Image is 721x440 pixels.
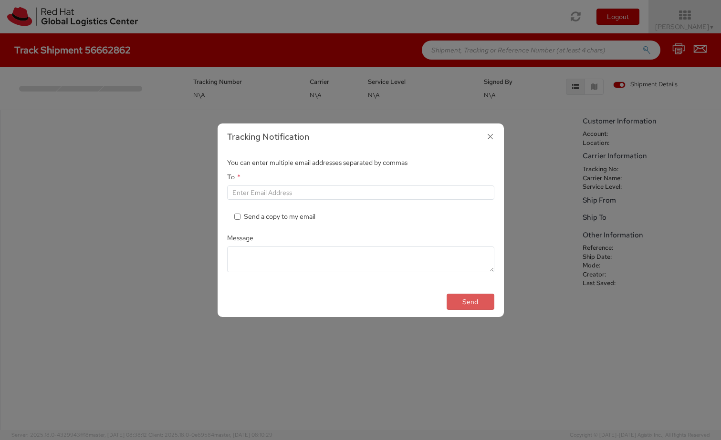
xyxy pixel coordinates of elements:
[227,173,235,181] span: To
[234,214,240,220] input: Send a copy to my email
[234,212,317,221] label: Send a copy to my email
[227,158,494,167] p: You can enter multiple email addresses separated by commas
[227,131,494,143] h3: Tracking Notification
[227,185,494,200] input: Enter Email Address
[447,294,494,310] button: Send
[227,234,253,242] span: Message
